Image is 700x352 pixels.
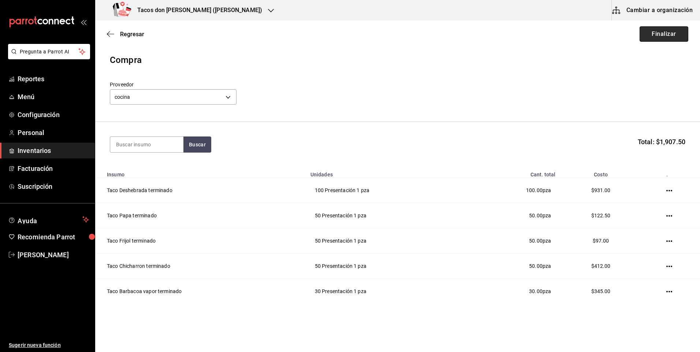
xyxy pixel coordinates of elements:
td: 100 Presentación 1 pza [306,178,466,203]
span: Pregunta a Parrot AI [20,48,79,56]
span: $345.00 [591,288,611,294]
label: Proveedor [110,82,237,87]
span: Personal [18,128,89,138]
td: Taco Barbacoa vapor terminado [95,279,306,304]
td: pza [466,279,560,304]
span: Sugerir nueva función [9,341,89,349]
span: [PERSON_NAME] [18,250,89,260]
a: Pregunta a Parrot AI [5,53,90,61]
td: 50 Presentación 1 pza [306,228,466,254]
span: $931.00 [591,187,611,193]
th: Costo [560,167,641,178]
span: $97.00 [593,238,609,244]
span: Suscripción [18,181,89,191]
th: Insumo [95,167,306,178]
span: $122.50 [591,213,611,218]
button: Regresar [107,31,144,38]
span: 50.00 [529,213,543,218]
span: Reportes [18,74,89,84]
td: pza [466,178,560,203]
span: $412.00 [591,263,611,269]
span: 100.00 [526,187,543,193]
th: . [642,167,700,178]
span: Facturación [18,164,89,173]
button: Finalizar [640,26,688,42]
span: Ayuda [18,215,79,224]
td: Taco Deshebrada terminado [95,178,306,203]
td: 30 Presentación 1 pza [306,279,466,304]
span: Inventarios [18,146,89,156]
span: Regresar [120,31,144,38]
td: Taco Chicharron terminado [95,254,306,279]
button: open_drawer_menu [81,19,86,25]
td: Taco Frijol terminado [95,228,306,254]
span: Recomienda Parrot [18,232,89,242]
td: pza [466,203,560,228]
span: Total: $1,907.50 [638,137,685,147]
div: cocina [110,89,237,105]
td: 50 Presentación 1 pza [306,203,466,228]
span: 30.00 [529,288,543,294]
td: pza [466,228,560,254]
input: Buscar insumo [110,137,183,152]
button: Buscar [183,136,211,153]
div: Compra [110,53,685,67]
span: Configuración [18,110,89,120]
td: 50 Presentación 1 pza [306,254,466,279]
button: Pregunta a Parrot AI [8,44,90,59]
h3: Tacos don [PERSON_NAME] ([PERSON_NAME]) [131,6,262,15]
span: 50.00 [529,263,543,269]
span: Menú [18,92,89,102]
th: Cant. total [466,167,560,178]
td: pza [466,254,560,279]
span: 50.00 [529,238,543,244]
td: Taco Papa terminado [95,203,306,228]
th: Unidades [306,167,466,178]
